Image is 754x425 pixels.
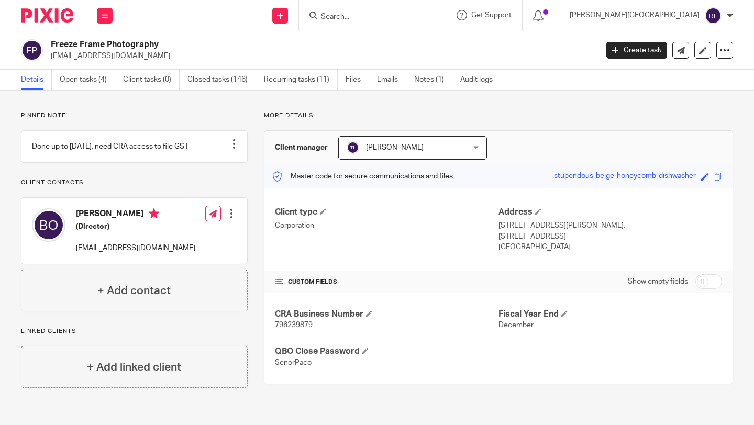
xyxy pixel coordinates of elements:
[21,8,73,23] img: Pixie
[554,171,696,183] div: stupendous-beige-honeycomb-dishwasher
[471,12,512,19] span: Get Support
[498,231,722,242] p: [STREET_ADDRESS]
[149,208,159,219] i: Primary
[21,327,248,335] p: Linked clients
[32,208,65,242] img: svg%3E
[21,70,52,90] a: Details
[275,142,328,153] h3: Client manager
[377,70,406,90] a: Emails
[123,70,180,90] a: Client tasks (0)
[272,171,453,182] p: Master code for secure communications and files
[264,70,338,90] a: Recurring tasks (11)
[498,321,534,329] span: December
[76,243,195,253] p: [EMAIL_ADDRESS][DOMAIN_NAME]
[21,111,248,120] p: Pinned note
[628,276,688,287] label: Show empty fields
[60,70,115,90] a: Open tasks (4)
[275,207,498,218] h4: Client type
[498,207,722,218] h4: Address
[346,70,369,90] a: Files
[275,321,313,329] span: 796239879
[21,178,248,187] p: Client contacts
[275,359,312,366] span: SenorPaco
[76,221,195,232] h5: (Director)
[87,359,181,375] h4: + Add linked client
[51,51,591,61] p: [EMAIL_ADDRESS][DOMAIN_NAME]
[275,278,498,286] h4: CUSTOM FIELDS
[21,39,43,61] img: svg%3E
[498,220,722,231] p: [STREET_ADDRESS][PERSON_NAME],
[347,141,359,154] img: svg%3E
[705,7,722,24] img: svg%3E
[498,309,722,320] h4: Fiscal Year End
[606,42,667,59] a: Create task
[460,70,501,90] a: Audit logs
[570,10,700,20] p: [PERSON_NAME][GEOGRAPHIC_DATA]
[76,208,195,221] h4: [PERSON_NAME]
[498,242,722,252] p: [GEOGRAPHIC_DATA]
[275,346,498,357] h4: QBO Close Password
[97,283,171,299] h4: + Add contact
[320,13,414,22] input: Search
[275,220,498,231] p: Corporation
[264,111,733,120] p: More details
[51,39,483,50] h2: Freeze Frame Photography
[366,144,424,151] span: [PERSON_NAME]
[414,70,452,90] a: Notes (1)
[275,309,498,320] h4: CRA Business Number
[187,70,256,90] a: Closed tasks (146)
